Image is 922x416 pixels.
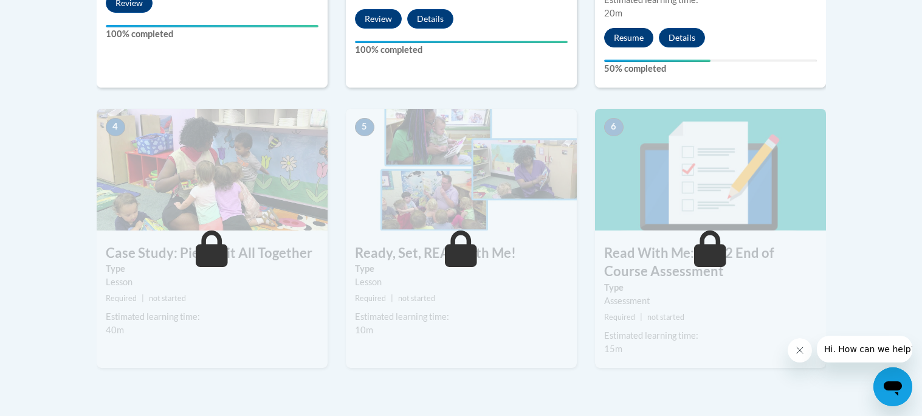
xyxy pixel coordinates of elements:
[149,294,186,303] span: not started
[640,313,642,322] span: |
[604,294,817,308] div: Assessment
[355,41,568,43] div: Your progress
[106,118,125,136] span: 4
[106,25,318,27] div: Your progress
[346,109,577,231] img: Course Image
[142,294,144,303] span: |
[604,28,653,47] button: Resume
[106,294,137,303] span: Required
[7,9,98,18] span: Hi. How can we help?
[355,325,373,335] span: 10m
[106,262,318,276] label: Type
[106,27,318,41] label: 100% completed
[873,367,912,406] iframe: Button to launch messaging window
[106,325,124,335] span: 40m
[355,9,402,29] button: Review
[604,281,817,294] label: Type
[817,336,912,362] iframe: Message from company
[391,294,393,303] span: |
[106,276,318,289] div: Lesson
[659,28,705,47] button: Details
[106,310,318,324] div: Estimated learning time:
[97,244,328,263] h3: Case Study: Piecing it All Together
[604,118,624,136] span: 6
[604,8,622,18] span: 20m
[595,244,826,282] h3: Read With Me: Part 2 End of Course Assessment
[604,60,710,62] div: Your progress
[595,109,826,231] img: Course Image
[647,313,684,322] span: not started
[604,313,635,322] span: Required
[355,118,374,136] span: 5
[346,244,577,263] h3: Ready, Set, READ with Me!
[604,344,622,354] span: 15m
[355,276,568,289] div: Lesson
[788,338,812,362] iframe: Close message
[97,109,328,231] img: Course Image
[398,294,435,303] span: not started
[604,62,817,75] label: 50% completed
[355,310,568,324] div: Estimated learning time:
[355,294,386,303] span: Required
[355,43,568,57] label: 100% completed
[407,9,453,29] button: Details
[355,262,568,276] label: Type
[604,329,817,342] div: Estimated learning time:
